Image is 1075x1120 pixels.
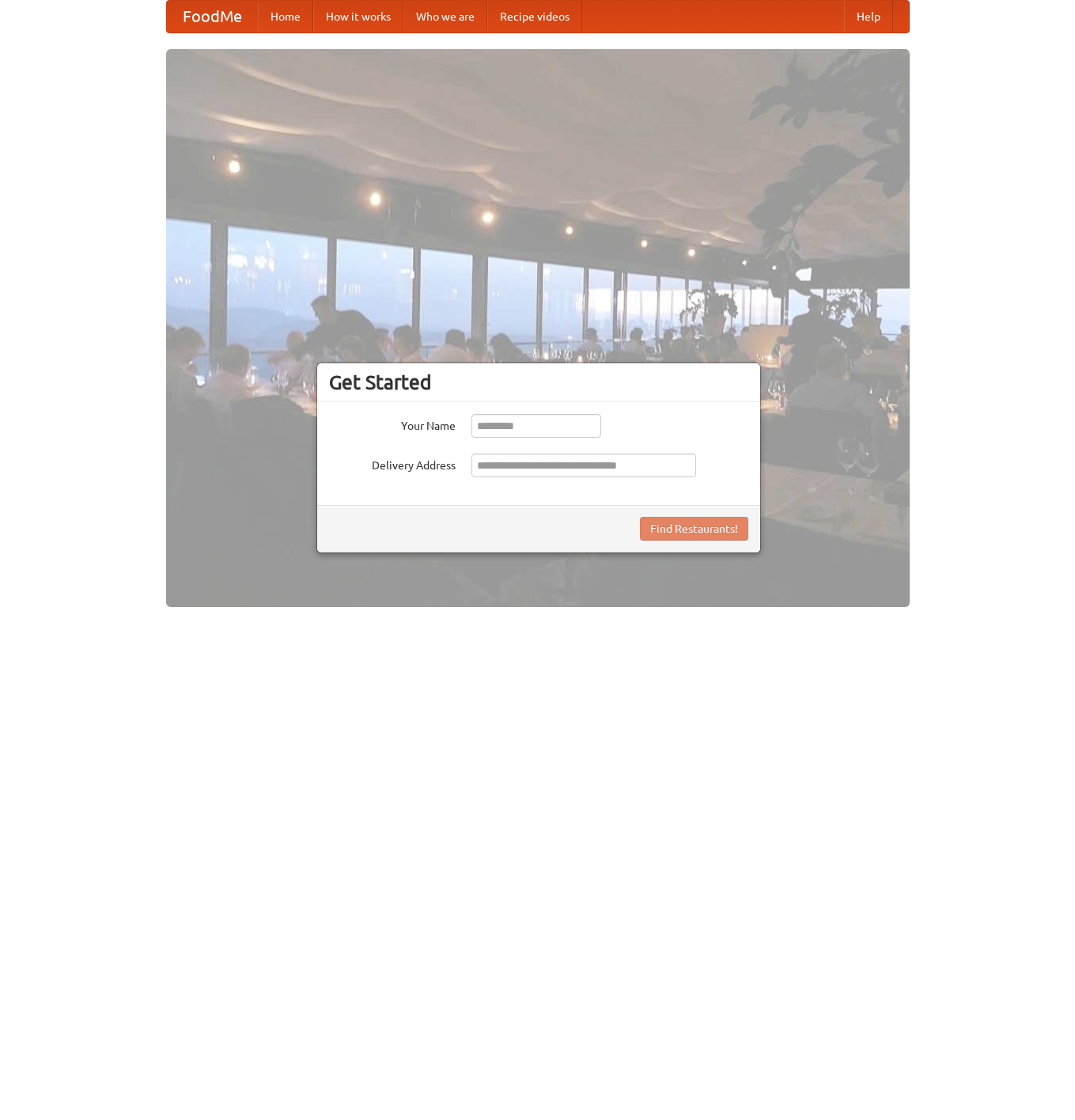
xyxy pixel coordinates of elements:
[403,1,487,32] a: Who we are
[313,1,403,32] a: How it works
[329,370,748,394] h3: Get Started
[640,517,748,541] button: Find Restaurants!
[329,454,456,473] label: Delivery Address
[258,1,313,32] a: Home
[329,414,456,434] label: Your Name
[844,1,893,32] a: Help
[167,1,258,32] a: FoodMe
[487,1,582,32] a: Recipe videos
